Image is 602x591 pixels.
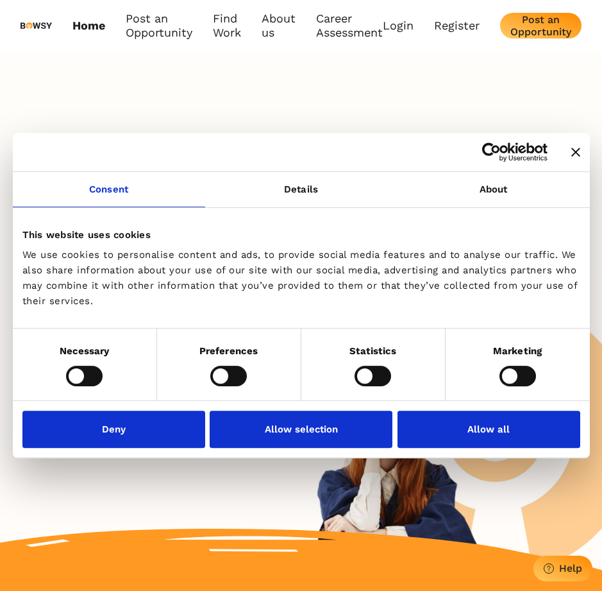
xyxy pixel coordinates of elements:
[199,345,258,357] strong: Preferences
[559,562,582,574] div: Help
[571,148,580,157] button: Close banner
[383,19,414,33] a: Login
[397,411,580,448] button: Allow all
[435,142,548,162] a: Usercentrics Cookiebot - opens in a new window
[22,227,580,243] div: This website uses cookies
[349,345,397,357] strong: Statistics
[397,172,590,207] a: About
[205,172,397,207] a: Details
[13,172,205,207] a: Consent
[21,22,52,30] img: svg%3e
[500,13,581,39] button: Post an Opportunity
[72,12,105,40] a: Home
[60,345,110,357] strong: Necessary
[316,12,383,40] a: Career Assessment
[510,13,571,38] div: Post an Opportunity
[434,19,480,33] a: Register
[22,411,205,448] button: Deny
[533,556,592,581] button: Help
[210,411,392,448] button: Allow selection
[22,247,580,309] div: We use cookies to personalise content and ads, to provide social media features and to analyse ou...
[493,345,542,357] strong: Marketing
